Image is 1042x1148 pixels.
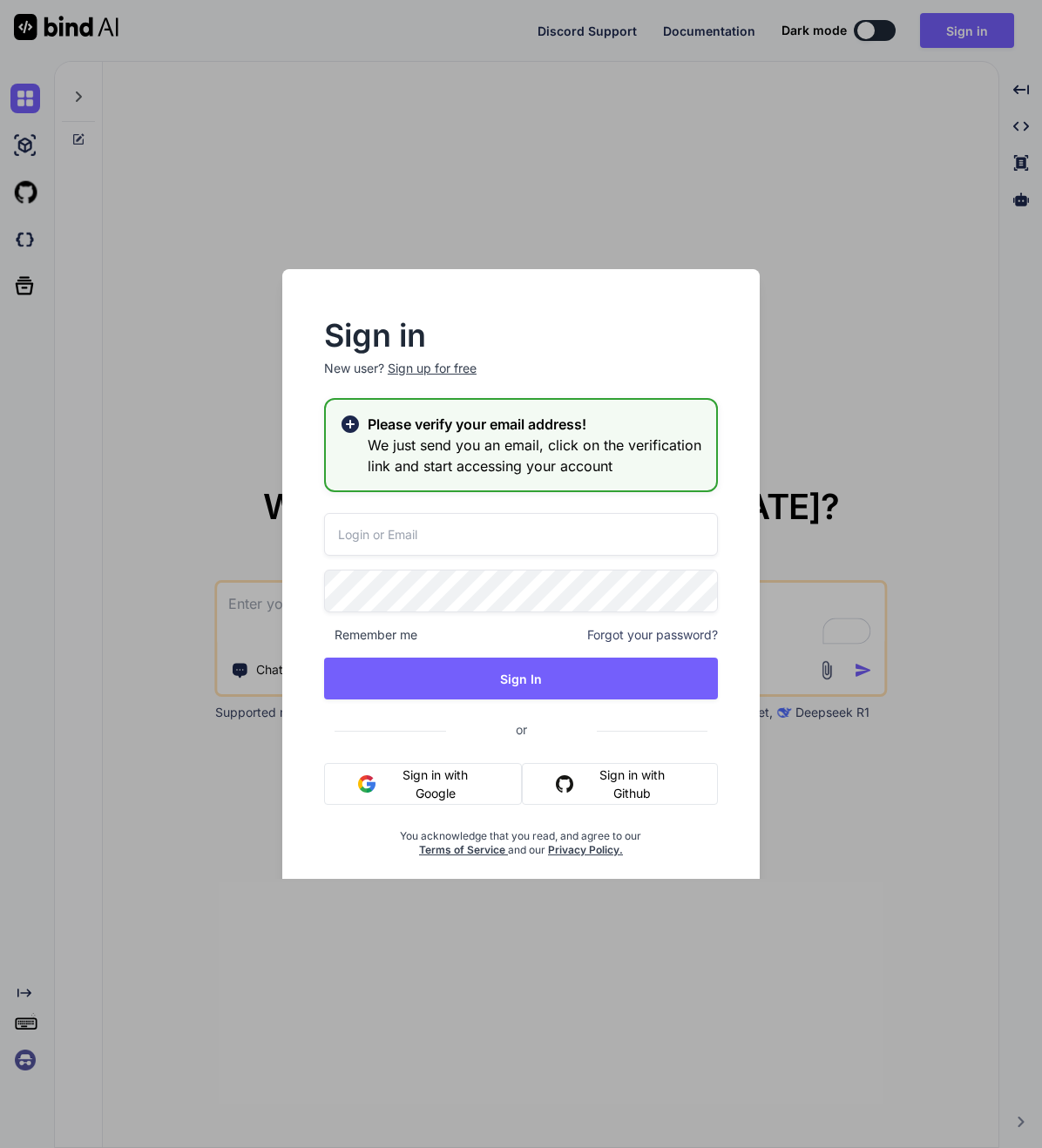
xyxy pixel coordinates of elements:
[324,360,718,398] p: New user?
[324,513,718,556] input: Login or Email
[389,819,652,857] div: You acknowledge that you read, and agree to our and our
[368,435,702,476] h3: We just send you an email, click on the verification link and start accessing your account
[358,775,376,793] img: google
[324,626,417,644] span: Remember me
[324,321,718,349] h2: Sign in
[324,658,718,699] button: Sign In
[548,843,623,856] a: Privacy Policy.
[556,775,573,793] img: github
[324,763,523,805] button: Sign in with Google
[368,414,702,435] h2: Please verify your email address!
[419,843,508,856] a: Terms of Service
[522,763,718,805] button: Sign in with Github
[446,708,597,751] span: or
[587,626,718,644] span: Forgot your password?
[388,360,477,377] div: Sign up for free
